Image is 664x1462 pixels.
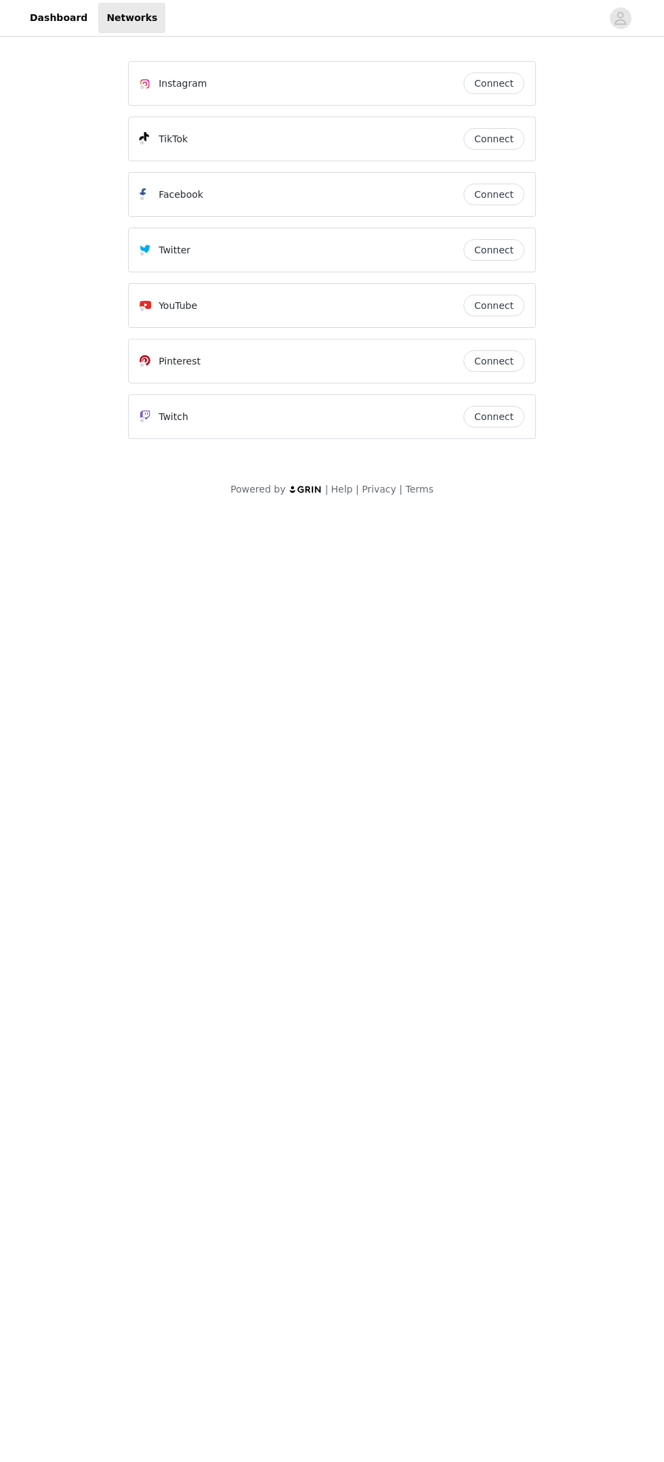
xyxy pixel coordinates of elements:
button: Connect [463,72,524,94]
img: Instagram Icon [140,79,150,89]
a: Terms [405,484,433,495]
p: Twitter [159,243,190,257]
p: TikTok [159,132,188,146]
p: Instagram [159,77,207,91]
button: Connect [463,239,524,261]
p: Twitch [159,410,188,424]
button: Connect [463,184,524,205]
button: Connect [463,350,524,372]
span: | [325,484,329,495]
button: Connect [463,406,524,427]
p: Pinterest [159,354,201,369]
a: Dashboard [22,3,96,33]
span: | [399,484,402,495]
span: Powered by [230,484,285,495]
span: | [356,484,359,495]
a: Networks [98,3,165,33]
p: Facebook [159,188,203,202]
a: Privacy [362,484,396,495]
button: Connect [463,295,524,316]
img: logo [289,485,323,494]
button: Connect [463,128,524,150]
div: avatar [614,7,627,29]
a: Help [331,484,353,495]
p: YouTube [159,299,197,313]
